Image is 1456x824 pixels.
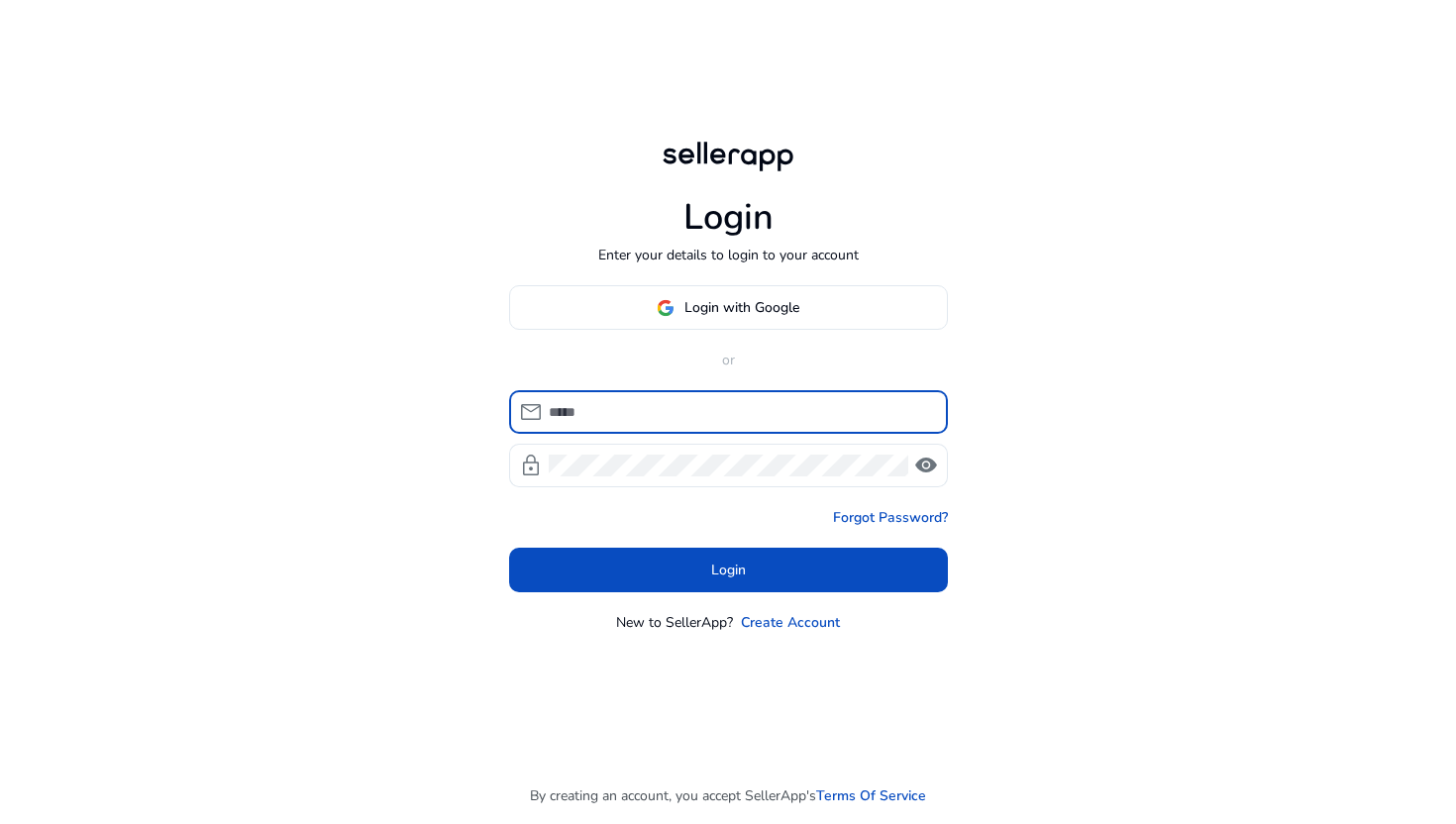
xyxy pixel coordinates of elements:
button: Login with Google [509,285,948,330]
a: Terms Of Service [816,785,926,806]
span: Login [711,560,746,580]
p: New to SellerApp? [616,612,733,633]
p: or [509,350,948,370]
span: Login with Google [684,297,799,318]
a: Forgot Password? [833,507,948,528]
button: Login [509,548,948,592]
span: lock [519,454,543,477]
h1: Login [683,196,774,239]
span: visibility [914,454,938,477]
span: mail [519,400,543,424]
a: Create Account [741,612,840,633]
p: Enter your details to login to your account [598,245,859,265]
img: google-logo.svg [657,299,675,317]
